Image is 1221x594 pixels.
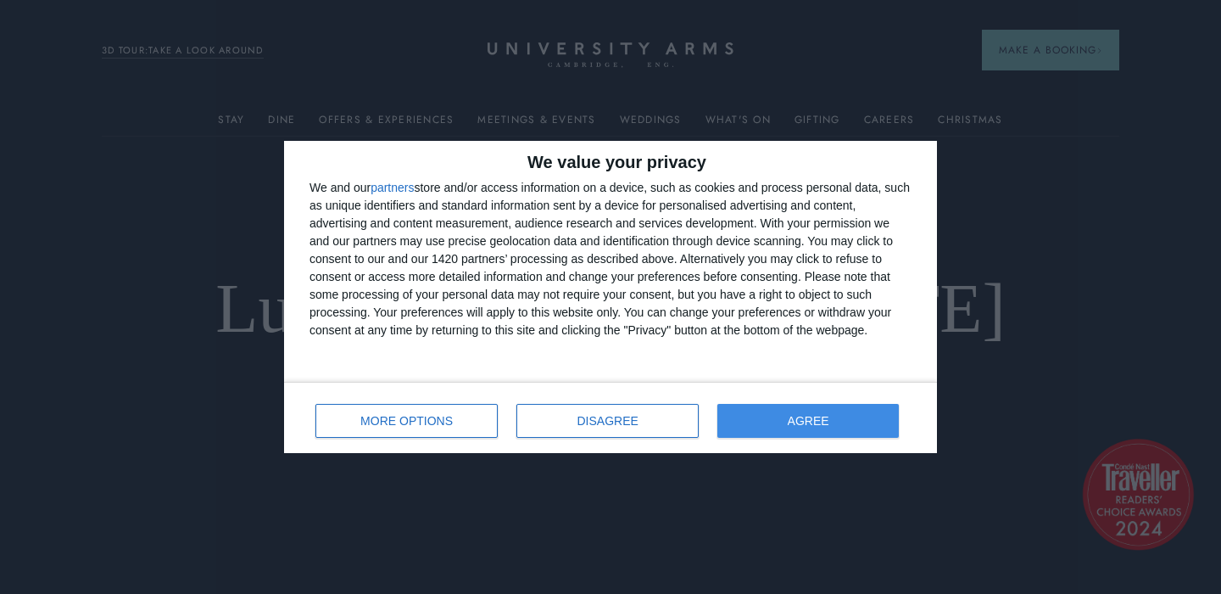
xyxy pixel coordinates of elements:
[315,404,498,438] button: MORE OPTIONS
[577,415,638,427] span: DISAGREE
[360,415,453,427] span: MORE OPTIONS
[371,182,414,193] button: partners
[788,415,829,427] span: AGREE
[717,404,899,438] button: AGREE
[309,154,912,171] h2: We value your privacy
[284,141,937,453] div: qc-cmp2-ui
[516,404,699,438] button: DISAGREE
[309,179,912,339] div: We and our store and/or access information on a device, such as cookies and process personal data...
